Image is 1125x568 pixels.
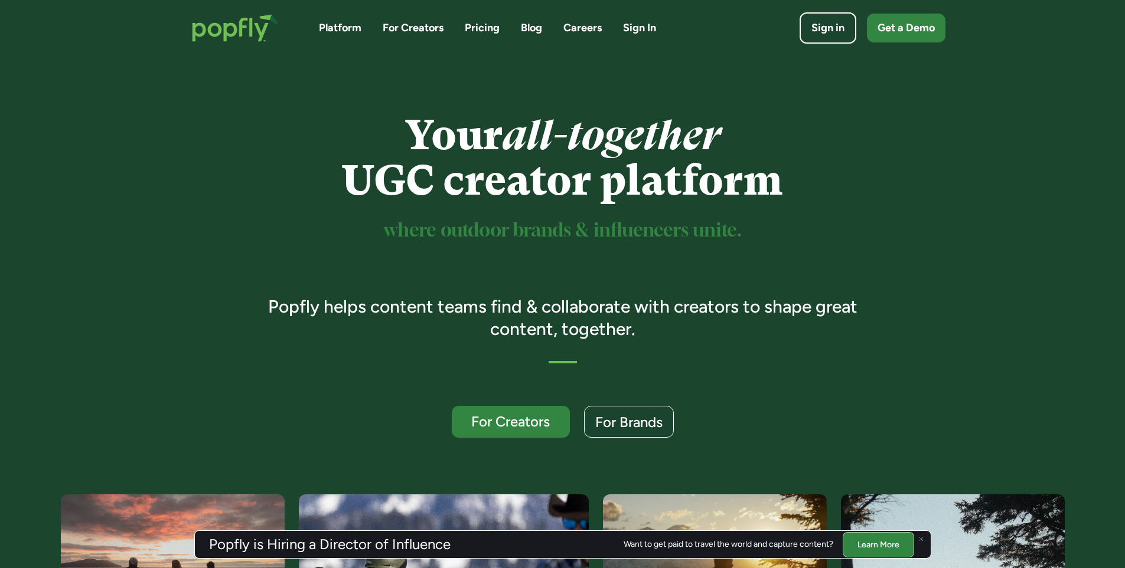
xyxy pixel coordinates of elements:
[384,222,742,240] sup: where outdoor brands & influencers unite.
[383,21,444,35] a: For Creators
[563,21,602,35] a: Careers
[623,21,656,35] a: Sign In
[800,12,856,44] a: Sign in
[251,113,874,203] h1: Your UGC creator platform
[251,296,874,340] h3: Popfly helps content teams find & collaborate with creators to shape great content, together.
[624,540,833,549] div: Want to get paid to travel the world and capture content?
[503,111,720,159] em: all-together
[811,21,844,35] div: Sign in
[521,21,542,35] a: Blog
[452,406,570,438] a: For Creators
[462,414,559,429] div: For Creators
[878,21,935,35] div: Get a Demo
[843,531,914,557] a: Learn More
[209,537,451,551] h3: Popfly is Hiring a Director of Influence
[584,406,674,438] a: For Brands
[867,14,945,42] a: Get a Demo
[319,21,361,35] a: Platform
[595,415,663,429] div: For Brands
[465,21,500,35] a: Pricing
[180,2,291,54] a: home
